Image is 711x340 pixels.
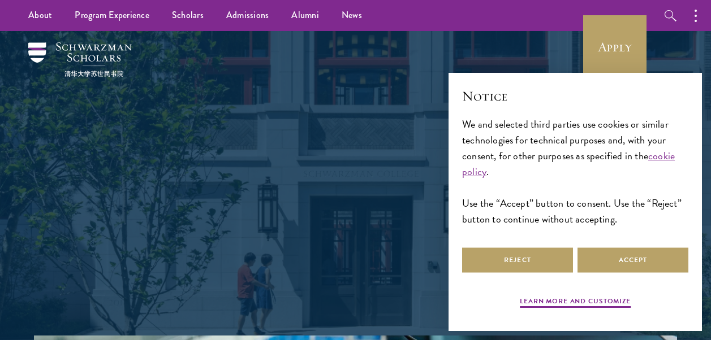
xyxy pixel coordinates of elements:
div: We and selected third parties use cookies or similar technologies for technical purposes and, wit... [462,116,688,228]
button: Accept [578,247,688,273]
img: Schwarzman Scholars [28,42,132,77]
a: cookie policy [462,148,675,179]
h2: Notice [462,86,688,106]
button: Reject [462,247,573,273]
p: Schwarzman Scholars is a prestigious one-year, fully funded master’s program in global affairs at... [152,172,559,279]
button: Learn more and customize [520,296,631,310]
a: Apply [583,15,647,79]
